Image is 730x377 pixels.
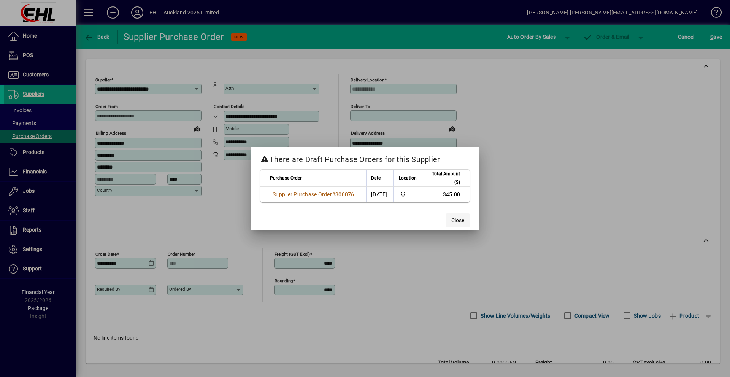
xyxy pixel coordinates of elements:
button: Close [446,213,470,227]
span: Close [451,216,464,224]
td: [DATE] [366,187,393,202]
span: Date [371,174,381,182]
td: 345.00 [422,187,470,202]
span: EHL AUCKLAND [398,190,417,199]
span: Total Amount ($) [427,170,460,186]
span: Location [399,174,417,182]
a: Supplier Purchase Order#300076 [270,190,357,199]
span: 300076 [335,191,354,197]
span: Supplier Purchase Order [273,191,332,197]
span: # [332,191,335,197]
span: Purchase Order [270,174,302,182]
h2: There are Draft Purchase Orders for this Supplier [251,147,479,169]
